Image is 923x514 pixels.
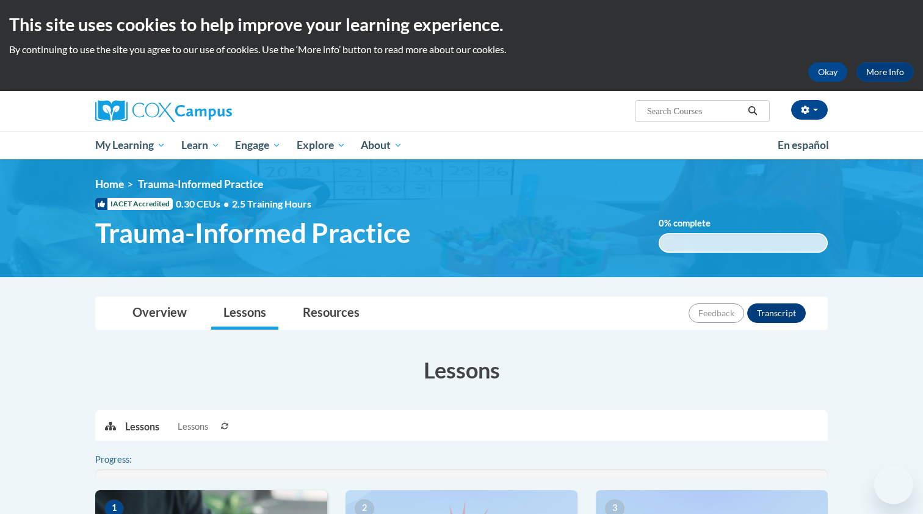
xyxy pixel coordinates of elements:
span: • [223,198,229,209]
button: Search [744,104,762,118]
span: 0.30 CEUs [176,197,232,211]
span: Trauma-Informed Practice [95,217,411,249]
button: Feedback [689,303,744,323]
span: Engage [235,138,281,153]
p: Lessons [125,420,159,433]
label: % complete [659,217,729,230]
iframe: Button to launch messaging window [874,465,913,504]
span: 0 [659,218,664,228]
button: Okay [808,62,847,82]
a: About [353,131,411,159]
p: By continuing to use the site you agree to our use of cookies. Use the ‘More info’ button to read... [9,43,914,56]
a: Home [95,178,124,190]
a: Learn [173,131,228,159]
span: Trauma-Informed Practice [138,178,263,190]
button: Account Settings [791,100,828,120]
span: 2.5 Training Hours [232,198,311,209]
label: Progress: [95,453,165,466]
span: My Learning [95,138,165,153]
a: En español [770,132,837,158]
h2: This site uses cookies to help improve your learning experience. [9,12,914,37]
a: More Info [856,62,914,82]
a: Overview [120,297,199,330]
button: Transcript [747,303,806,323]
span: About [361,138,402,153]
span: Lessons [178,420,208,433]
span: IACET Accredited [95,198,173,210]
a: Resources [291,297,372,330]
a: Lessons [211,297,278,330]
span: En español [778,139,829,151]
a: Explore [289,131,353,159]
div: Main menu [77,131,846,159]
input: Search Courses [646,104,744,118]
span: Learn [181,138,220,153]
span: Explore [297,138,346,153]
h3: Lessons [95,355,828,385]
img: Cox Campus [95,100,232,122]
a: Engage [227,131,289,159]
a: My Learning [87,131,173,159]
a: Cox Campus [95,100,327,122]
